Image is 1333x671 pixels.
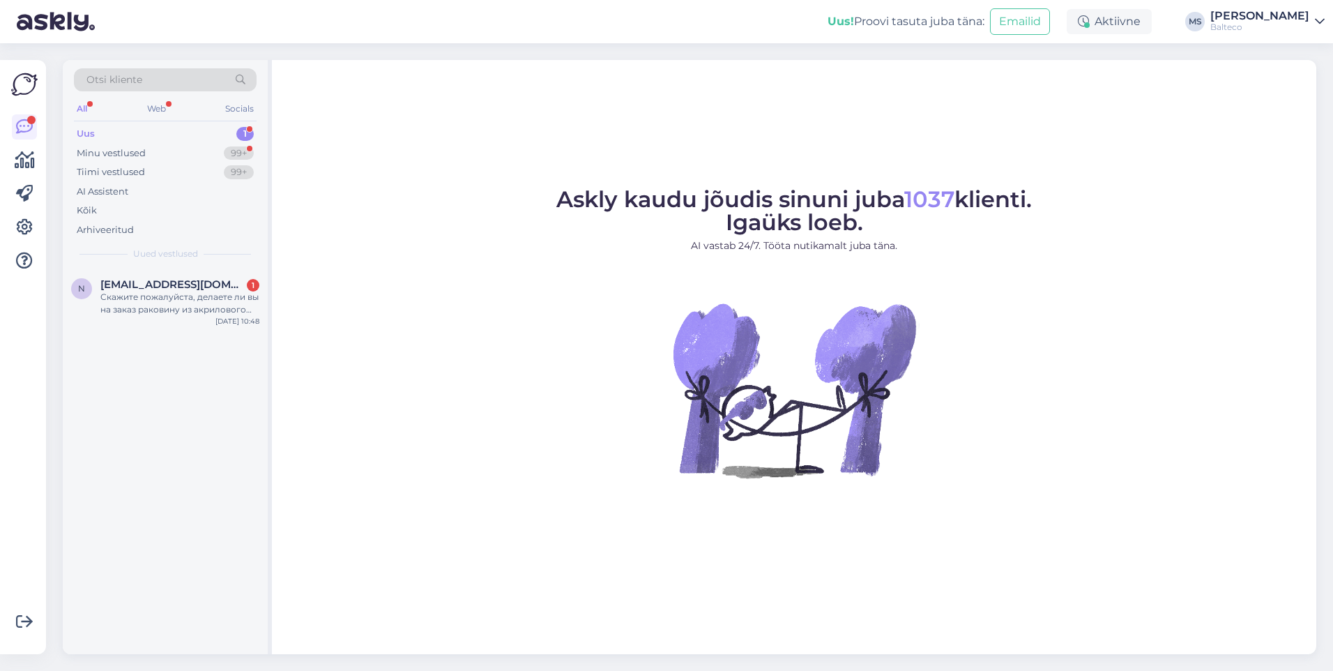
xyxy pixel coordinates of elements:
[77,204,97,218] div: Kõik
[224,165,254,179] div: 99+
[100,278,245,291] span: nbodunkova@gmail.com
[77,223,134,237] div: Arhiveeritud
[78,283,85,294] span: n
[77,127,95,141] div: Uus
[222,100,257,118] div: Socials
[1185,12,1205,31] div: MS
[100,291,259,316] div: Скажите пожалуйста, делаете ли вы на заказ раковину из акрилового камня?
[86,73,142,87] span: Otsi kliente
[144,100,169,118] div: Web
[74,100,90,118] div: All
[556,239,1032,253] p: AI vastab 24/7. Tööta nutikamalt juba täna.
[1210,10,1325,33] a: [PERSON_NAME]Balteco
[11,71,38,98] img: Askly Logo
[1067,9,1152,34] div: Aktiivne
[904,186,954,213] span: 1037
[990,8,1050,35] button: Emailid
[828,13,984,30] div: Proovi tasuta juba täna:
[77,185,128,199] div: AI Assistent
[828,15,854,28] b: Uus!
[669,264,920,515] img: No Chat active
[77,165,145,179] div: Tiimi vestlused
[1210,22,1309,33] div: Balteco
[224,146,254,160] div: 99+
[247,279,259,292] div: 1
[77,146,146,160] div: Minu vestlused
[133,248,198,260] span: Uued vestlused
[1210,10,1309,22] div: [PERSON_NAME]
[236,127,254,141] div: 1
[556,186,1032,236] span: Askly kaudu jõudis sinuni juba klienti. Igaüks loeb.
[215,316,259,326] div: [DATE] 10:48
